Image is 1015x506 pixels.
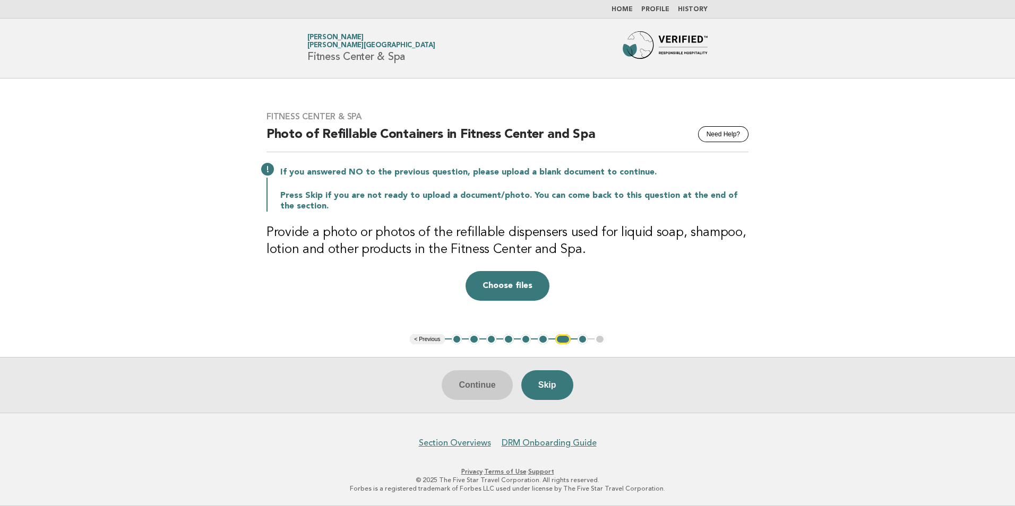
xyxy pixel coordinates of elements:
h1: Fitness Center & Spa [307,34,435,62]
button: < Previous [410,334,444,345]
button: Choose files [466,271,549,301]
h3: Provide a photo or photos of the refillable dispensers used for liquid soap, shampoo, lotion and ... [266,224,749,258]
h2: Photo of Refillable Containers in Fitness Center and Spa [266,126,749,152]
p: Forbes is a registered trademark of Forbes LLC used under license by The Five Star Travel Corpora... [183,484,832,493]
p: Press Skip if you are not ready to upload a document/photo. You can come back to this question at... [280,190,749,212]
button: Skip [521,370,573,400]
h3: Fitness Center & Spa [266,111,749,122]
button: 7 [555,334,571,345]
button: Need Help? [698,126,749,142]
a: Terms of Use [484,468,527,475]
button: 3 [486,334,497,345]
a: History [678,6,708,13]
a: Profile [641,6,669,13]
button: 1 [452,334,462,345]
a: Section Overviews [419,438,491,448]
a: DRM Onboarding Guide [502,438,597,448]
span: [PERSON_NAME][GEOGRAPHIC_DATA] [307,42,435,49]
img: Forbes Travel Guide [623,31,708,65]
a: Privacy [461,468,483,475]
a: Support [528,468,554,475]
p: · · [183,467,832,476]
button: 4 [503,334,514,345]
button: 8 [578,334,588,345]
button: 5 [521,334,531,345]
a: Home [612,6,633,13]
p: © 2025 The Five Star Travel Corporation. All rights reserved. [183,476,832,484]
button: 6 [538,334,548,345]
button: 2 [469,334,479,345]
p: If you answered NO to the previous question, please upload a blank document to continue. [280,167,749,178]
a: [PERSON_NAME][PERSON_NAME][GEOGRAPHIC_DATA] [307,34,435,49]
